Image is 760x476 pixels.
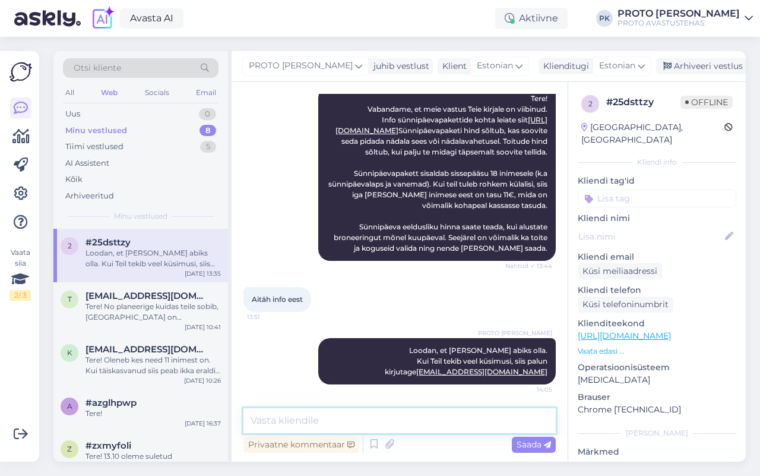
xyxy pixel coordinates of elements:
[477,59,513,72] span: Estonian
[65,141,123,153] div: Tiimi vestlused
[578,428,736,439] div: [PERSON_NAME]
[578,284,736,297] p: Kliendi telefon
[578,251,736,263] p: Kliendi email
[65,190,114,202] div: Arhiveeritud
[578,157,736,168] div: Kliendi info
[9,290,31,301] div: 2 / 3
[617,18,740,28] div: PROTO AVASTUSTEHAS
[9,247,31,301] div: Vaata siia
[85,301,221,323] div: Tere! No planeerige kuidas teile sobib, [GEOGRAPHIC_DATA] on hommikupoole rohkem inimesi [PERSON_...
[67,402,72,411] span: a
[185,323,221,332] div: [DATE] 10:41
[74,62,121,74] span: Otsi kliente
[369,60,429,72] div: juhib vestlust
[495,8,568,29] div: Aktiivne
[578,190,736,207] input: Lisa tag
[385,346,549,376] span: Loodan, et [PERSON_NAME] abiks olla. Kui Teil tekib veel küsimusi, siis palun kirjutage
[578,374,736,386] p: [MEDICAL_DATA]
[85,237,131,248] span: #25dsttzy
[85,398,137,408] span: #azglhpwp
[184,376,221,385] div: [DATE] 10:26
[85,344,209,355] span: karlrobertlepikov83@gmail.com
[90,6,115,31] img: explore-ai
[578,404,736,416] p: Chrome [TECHNICAL_ID]
[539,60,589,72] div: Klienditugi
[85,440,131,451] span: #zxmyfoli
[617,9,753,28] a: PROTO [PERSON_NAME]PROTO AVASTUSTEHAS
[85,291,209,301] span: tatalgus16@gmail.com
[578,317,736,330] p: Klienditeekond
[200,141,216,153] div: 5
[581,121,724,146] div: [GEOGRAPHIC_DATA], [GEOGRAPHIC_DATA]
[438,60,467,72] div: Klient
[194,85,218,100] div: Email
[65,174,83,185] div: Kõik
[247,313,292,321] span: 13:51
[578,391,736,404] p: Brauser
[578,361,736,374] p: Operatsioonisüsteem
[252,295,303,304] span: Aitäh info eest
[596,10,613,27] div: PK
[617,9,740,18] div: PROTO [PERSON_NAME]
[505,261,552,270] span: Nähtud ✓ 13:44
[65,125,127,137] div: Minu vestlused
[478,329,552,338] span: PROTO [PERSON_NAME]
[416,367,547,376] a: [EMAIL_ADDRESS][DOMAIN_NAME]
[680,96,733,109] span: Offline
[578,230,723,243] input: Lisa nimi
[578,346,736,357] p: Vaata edasi ...
[65,108,80,120] div: Uus
[85,451,221,462] div: Tere! 13.10 oleme suletud
[9,61,32,83] img: Askly Logo
[517,439,551,450] span: Saada
[578,446,736,458] p: Märkmed
[85,355,221,376] div: Tere! Oleneb kes need 11 inimest on. Kui täiskasvanud siis peab ikka eraldi pileti ostma kui pn 4...
[588,99,593,108] span: 2
[185,269,221,278] div: [DATE] 13:35
[114,211,167,222] span: Minu vestlused
[578,263,662,279] div: Küsi meiliaadressi
[578,175,736,187] p: Kliendi tag'id
[67,445,72,453] span: z
[68,295,72,304] span: t
[656,58,748,74] div: Arhiveeri vestlus
[606,95,680,109] div: # 25dsttzy
[508,385,552,394] span: 14:05
[578,330,671,341] a: [URL][DOMAIN_NAME]
[85,248,221,269] div: Loodan, et [PERSON_NAME] abiks olla. Kui Teil tekib veel küsimusi, siis palun kirjutage [EMAIL_AD...
[85,408,221,419] div: Tere!
[65,157,109,169] div: AI Assistent
[199,125,216,137] div: 8
[599,59,635,72] span: Estonian
[328,94,549,253] span: Tere! Vabandame, et meie vastus Teie kirjale on viibinud. Info sünnipäevapakettide kohta leiate s...
[68,241,72,250] span: 2
[63,85,77,100] div: All
[199,108,216,120] div: 0
[578,297,673,313] div: Küsi telefoninumbrit
[67,348,72,357] span: k
[249,59,353,72] span: PROTO [PERSON_NAME]
[243,437,359,453] div: Privaatne kommentaar
[142,85,172,100] div: Socials
[99,85,120,100] div: Web
[578,212,736,225] p: Kliendi nimi
[120,8,183,29] a: Avasta AI
[185,419,221,428] div: [DATE] 16:37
